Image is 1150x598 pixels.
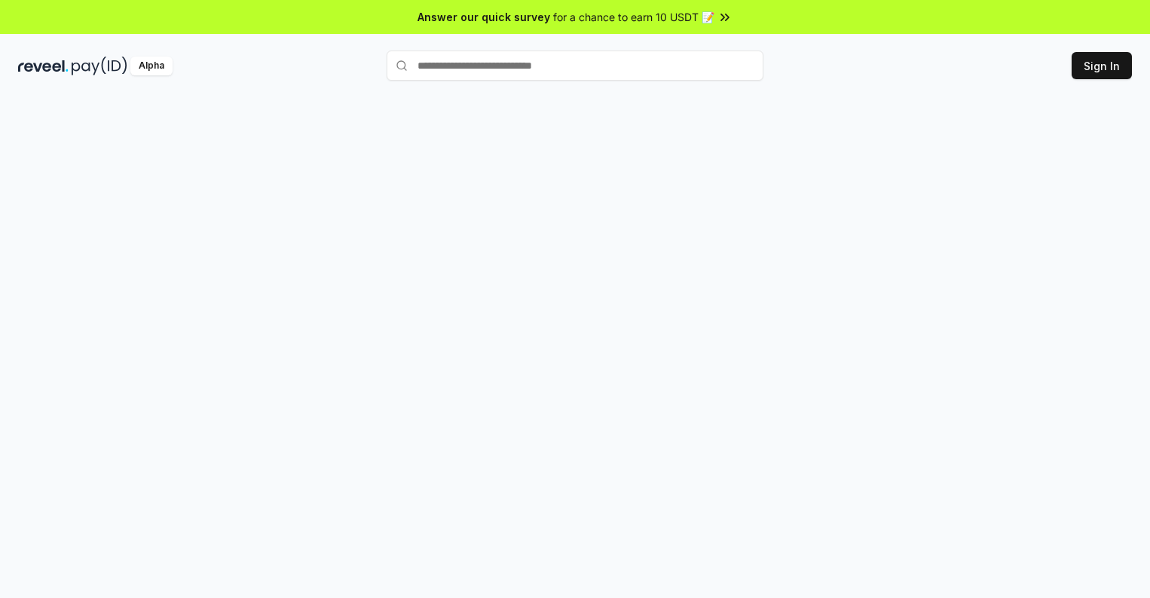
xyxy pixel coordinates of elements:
[130,57,173,75] div: Alpha
[417,9,550,25] span: Answer our quick survey
[18,57,69,75] img: reveel_dark
[72,57,127,75] img: pay_id
[1072,52,1132,79] button: Sign In
[553,9,714,25] span: for a chance to earn 10 USDT 📝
